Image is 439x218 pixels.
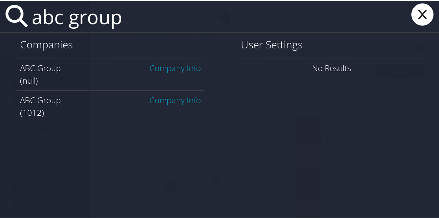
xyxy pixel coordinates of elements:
a: Company Info [149,61,201,73]
div: ABC Group [20,61,201,74]
h1: User Settings [241,37,422,51]
div: (null) [20,74,201,86]
div: No Results [237,57,425,77]
h1: Companies [20,37,201,51]
span: ABC Group [20,94,61,105]
a: Company Info [149,94,201,105]
div: (1012) [20,106,201,118]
